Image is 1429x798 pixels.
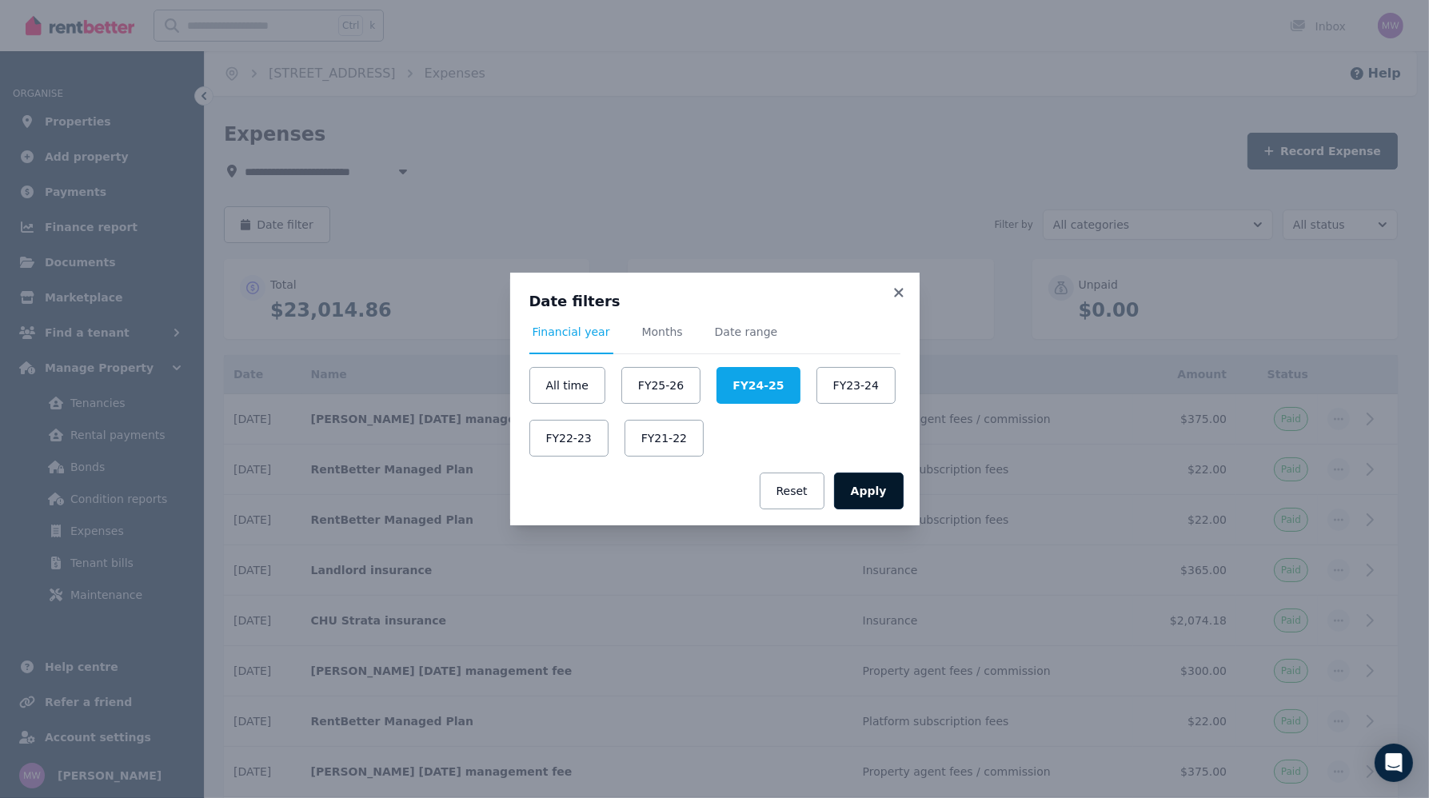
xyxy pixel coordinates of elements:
[625,420,704,457] button: FY21-22
[533,324,610,340] span: Financial year
[715,324,778,340] span: Date range
[529,324,900,354] nav: Tabs
[834,473,904,509] button: Apply
[1375,744,1413,782] div: Open Intercom Messenger
[760,473,824,509] button: Reset
[642,324,683,340] span: Months
[716,367,800,404] button: FY24-25
[529,367,605,404] button: All time
[621,367,701,404] button: FY25-26
[529,420,609,457] button: FY22-23
[816,367,896,404] button: FY23-24
[529,292,900,311] h3: Date filters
